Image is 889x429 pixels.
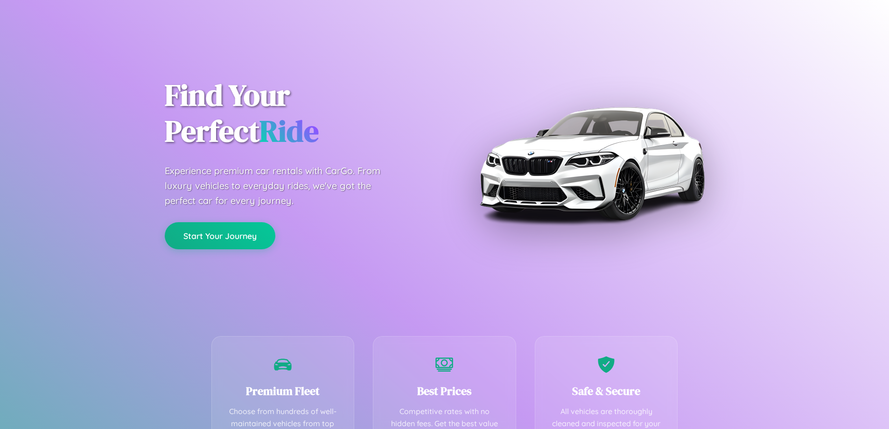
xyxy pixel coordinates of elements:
[259,111,319,151] span: Ride
[549,383,664,399] h3: Safe & Secure
[475,47,708,280] img: Premium BMW car rental vehicle
[165,222,275,249] button: Start Your Journey
[165,163,398,208] p: Experience premium car rentals with CarGo. From luxury vehicles to everyday rides, we've got the ...
[165,77,431,149] h1: Find Your Perfect
[387,383,502,399] h3: Best Prices
[226,383,340,399] h3: Premium Fleet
